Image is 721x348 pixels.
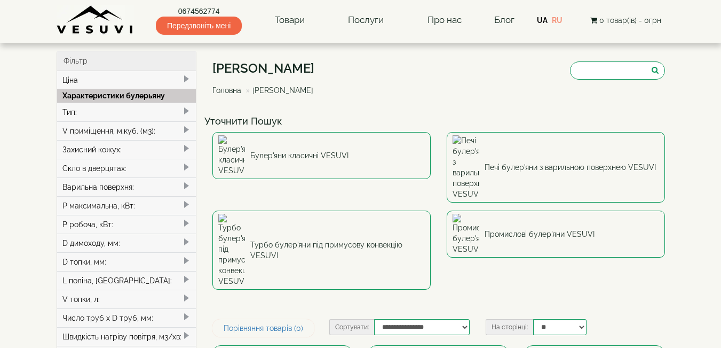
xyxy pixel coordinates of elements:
img: Булер'яни класичні VESUVI [218,135,245,176]
div: D топки, мм: [57,252,196,271]
span: Передзвоніть мені [156,17,242,35]
a: Булер'яни класичні VESUVI Булер'яни класичні VESUVI [212,132,431,179]
a: Печі булер'яни з варильною поверхнею VESUVI Печі булер'яни з варильною поверхнею VESUVI [447,132,665,203]
div: Число труб x D труб, мм: [57,308,196,327]
div: Скло в дверцятах: [57,159,196,177]
a: Головна [212,86,241,95]
div: L поліна, [GEOGRAPHIC_DATA]: [57,271,196,290]
a: Послуги [337,8,394,33]
a: Порівняння товарів (0) [212,319,314,337]
img: Промислові булер'яни VESUVI [453,214,479,254]
img: Печі булер'яни з варильною поверхнею VESUVI [453,135,479,199]
div: V приміщення, м.куб. (м3): [57,121,196,140]
div: P максимальна, кВт: [57,196,196,215]
div: Тип: [57,103,196,121]
a: RU [552,16,562,25]
a: Промислові булер'яни VESUVI Промислові булер'яни VESUVI [447,211,665,258]
a: 0674562774 [156,6,242,17]
li: [PERSON_NAME] [243,85,313,96]
div: Характеристики булерьяну [57,89,196,103]
h4: Уточнити Пошук [204,116,673,127]
div: Захисний кожух: [57,140,196,159]
div: Варильна поверхня: [57,177,196,196]
div: Швидкість нагріву повітря, м3/хв: [57,327,196,346]
a: Блог [494,14,514,25]
div: Фільтр [57,51,196,71]
label: Сортувати: [329,319,374,335]
img: Турбо булер'яни під примусову конвекцію VESUVI [218,214,245,287]
a: Турбо булер'яни під примусову конвекцію VESUVI Турбо булер'яни під примусову конвекцію VESUVI [212,211,431,290]
a: UA [537,16,548,25]
button: 0 товар(ів) - 0грн [587,14,664,26]
div: D димоходу, мм: [57,234,196,252]
a: Про нас [417,8,472,33]
h1: [PERSON_NAME] [212,61,321,75]
span: 0 товар(ів) - 0грн [599,16,661,25]
a: Товари [264,8,315,33]
div: P робоча, кВт: [57,215,196,234]
img: Завод VESUVI [57,5,134,35]
div: V топки, л: [57,290,196,308]
label: На сторінці: [486,319,533,335]
div: Ціна [57,71,196,89]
